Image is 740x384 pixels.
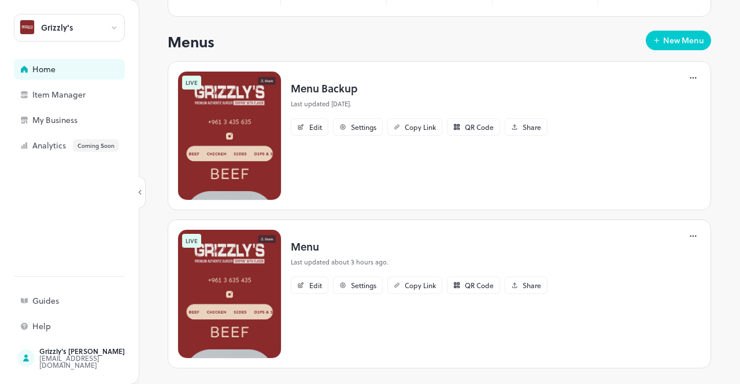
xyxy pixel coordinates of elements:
div: LIVE [182,76,201,90]
p: Menus [168,31,214,53]
div: Edit [309,282,322,289]
div: Home [32,65,148,73]
div: Grizzly's [PERSON_NAME] [39,348,148,355]
div: Share [523,282,541,289]
img: 1757342576558rrrkyebduwq.png [177,229,282,359]
div: Grizzly's [41,24,73,32]
div: Settings [351,282,376,289]
div: My Business [32,116,148,124]
div: Guides [32,297,148,305]
div: Copy Link [405,124,436,131]
div: Item Manager [32,91,148,99]
img: avatar [20,20,34,34]
div: Settings [351,124,376,131]
div: [EMAIL_ADDRESS][DOMAIN_NAME] [39,355,148,368]
div: Edit [309,124,322,131]
div: Copy Link [405,282,436,289]
div: QR Code [465,282,494,289]
button: New Menu [646,31,711,50]
p: Menu [291,238,547,254]
p: Last updated about 3 hours ago. [291,258,547,267]
div: Help [32,322,148,330]
p: Last updated [DATE]. [291,99,547,109]
p: Menu Backup [291,80,547,96]
div: LIVE [182,234,201,248]
div: Coming Soon [73,139,119,152]
div: Share [523,124,541,131]
img: 1757096780543tamki3vm9e.png [177,71,282,200]
div: QR Code [465,124,494,131]
div: Analytics [32,139,148,152]
div: New Menu [663,36,704,44]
